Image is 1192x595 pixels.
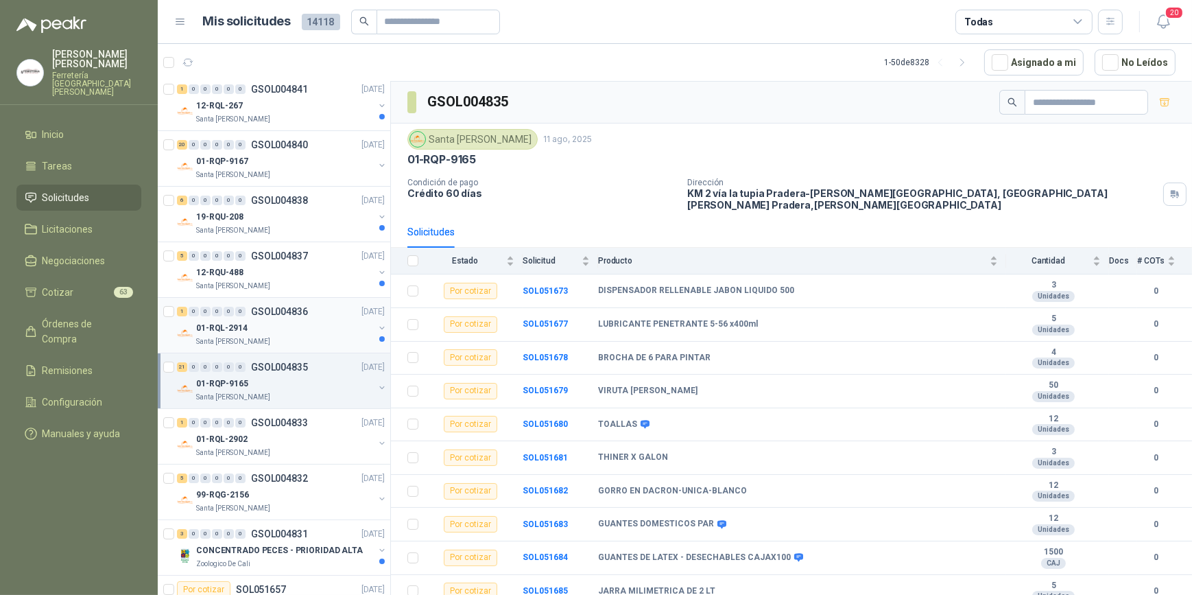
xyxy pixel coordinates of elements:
div: 0 [212,140,222,150]
div: 21 [177,362,187,372]
div: 0 [189,529,199,539]
img: Company Logo [177,436,193,453]
p: GSOL004836 [251,307,308,316]
div: 0 [212,474,222,483]
p: Ferretería [GEOGRAPHIC_DATA][PERSON_NAME] [52,71,141,96]
th: # COTs [1137,248,1192,275]
th: Estado [427,248,523,275]
b: 12 [1006,513,1101,524]
div: Por cotizar [444,450,497,466]
p: GSOL004837 [251,251,308,261]
div: 0 [212,362,222,372]
a: 1 0 0 0 0 0 GSOL004836[DATE] Company Logo01-RQL-2914Santa [PERSON_NAME] [177,303,388,347]
div: 0 [212,529,222,539]
b: 3 [1006,447,1101,458]
a: SOL051684 [523,552,568,562]
a: 5 0 0 0 0 0 GSOL004832[DATE] Company Logo99-RQG-2156Santa [PERSON_NAME] [177,470,388,514]
img: Company Logo [177,214,193,231]
a: Solicitudes [16,185,141,211]
div: 0 [235,362,246,372]
span: Órdenes de Compra [43,316,128,347]
div: Unidades [1032,358,1075,369]
a: Licitaciones [16,216,141,242]
div: 0 [200,362,211,372]
b: 0 [1137,384,1176,397]
span: 20 [1165,6,1184,19]
a: Cotizar63 [16,279,141,305]
span: Licitaciones [43,222,93,237]
p: 01-RQP-9165 [407,152,476,167]
p: [DATE] [361,250,385,263]
b: THINER X GALON [598,452,668,463]
span: Inicio [43,127,64,142]
div: 1 [177,84,187,94]
a: SOL051680 [523,419,568,429]
div: 0 [235,474,246,483]
p: GSOL004832 [251,474,308,483]
span: Cantidad [1006,256,1090,266]
div: 0 [200,307,211,316]
b: SOL051673 [523,286,568,296]
a: 6 0 0 0 0 0 GSOL004838[DATE] Company Logo19-RQU-208Santa [PERSON_NAME] [177,192,388,236]
p: GSOL004831 [251,529,308,539]
p: 01-RQL-2914 [196,322,248,335]
a: 1 0 0 0 0 0 GSOL004841[DATE] Company Logo12-RQL-267Santa [PERSON_NAME] [177,81,388,125]
p: Dirección [687,178,1158,187]
div: 0 [224,529,234,539]
span: Configuración [43,395,103,410]
img: Company Logo [177,381,193,397]
p: Santa [PERSON_NAME] [196,503,270,514]
div: 0 [224,418,234,428]
img: Company Logo [177,270,193,286]
p: GSOL004835 [251,362,308,372]
p: [DATE] [361,305,385,318]
b: 12 [1006,414,1101,425]
b: 5 [1006,314,1101,325]
div: 0 [189,251,199,261]
a: SOL051682 [523,486,568,495]
b: TOALLAS [598,419,637,430]
a: Configuración [16,389,141,415]
p: KM 2 vía la tupia Pradera-[PERSON_NAME][GEOGRAPHIC_DATA], [GEOGRAPHIC_DATA][PERSON_NAME] Pradera ... [687,187,1158,211]
p: Santa [PERSON_NAME] [196,170,270,180]
div: Todas [964,14,993,30]
div: Por cotizar [444,349,497,366]
p: [DATE] [361,417,385,430]
button: 20 [1151,10,1176,34]
th: Producto [598,248,1006,275]
p: Condición de pago [407,178,676,187]
p: 01-RQP-9167 [196,155,248,168]
div: Por cotizar [444,383,497,399]
b: 0 [1137,285,1176,298]
img: Company Logo [177,548,193,564]
a: Inicio [16,121,141,148]
div: 0 [235,84,246,94]
b: VIRUTA [PERSON_NAME] [598,386,698,397]
b: GUANTES DOMESTICOS PAR [598,519,714,530]
p: Santa [PERSON_NAME] [196,281,270,292]
span: Manuales y ayuda [43,426,121,441]
p: Zoologico De Cali [196,559,250,570]
span: Producto [598,256,987,266]
p: [DATE] [361,472,385,485]
div: 0 [200,474,211,483]
div: 20 [177,140,187,150]
div: Unidades [1032,291,1075,302]
th: Solicitud [523,248,598,275]
a: 5 0 0 0 0 0 GSOL004837[DATE] Company Logo12-RQU-488Santa [PERSON_NAME] [177,248,388,292]
button: Asignado a mi [984,49,1084,75]
div: 0 [235,251,246,261]
a: Manuales y ayuda [16,421,141,447]
a: SOL051681 [523,453,568,463]
b: GORRO EN DACRON-UNICA-BLANCO [598,486,747,497]
a: SOL051683 [523,520,568,529]
div: 0 [224,251,234,261]
div: Solicitudes [407,224,455,240]
p: GSOL004840 [251,140,308,150]
div: 0 [212,251,222,261]
p: Santa [PERSON_NAME] [196,392,270,403]
p: 19-RQU-208 [196,211,243,224]
img: Company Logo [177,103,193,119]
